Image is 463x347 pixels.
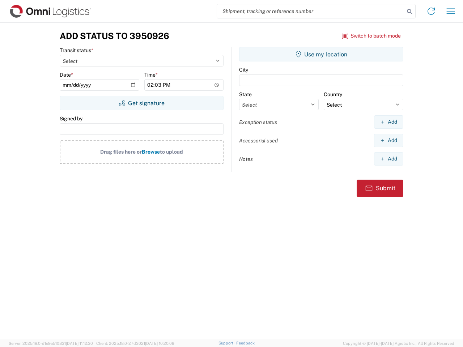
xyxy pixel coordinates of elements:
[9,341,93,346] span: Server: 2025.18.0-d1e9a510831
[374,134,403,147] button: Add
[218,341,237,345] a: Support
[217,4,404,18] input: Shipment, tracking or reference number
[60,31,169,41] h3: Add Status to 3950926
[144,72,158,78] label: Time
[357,180,403,197] button: Submit
[343,340,454,347] span: Copyright © [DATE]-[DATE] Agistix Inc., All Rights Reserved
[239,119,277,125] label: Exception status
[160,149,183,155] span: to upload
[374,115,403,129] button: Add
[342,30,401,42] button: Switch to batch mode
[236,341,255,345] a: Feedback
[324,91,342,98] label: Country
[374,152,403,166] button: Add
[239,47,403,61] button: Use my location
[60,115,82,122] label: Signed by
[239,137,278,144] label: Accessorial used
[239,67,248,73] label: City
[145,341,174,346] span: [DATE] 10:20:09
[239,156,253,162] label: Notes
[60,72,73,78] label: Date
[60,47,93,53] label: Transit status
[66,341,93,346] span: [DATE] 11:12:30
[100,149,142,155] span: Drag files here or
[96,341,174,346] span: Client: 2025.18.0-27d3021
[239,91,252,98] label: State
[60,96,224,110] button: Get signature
[142,149,160,155] span: Browse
